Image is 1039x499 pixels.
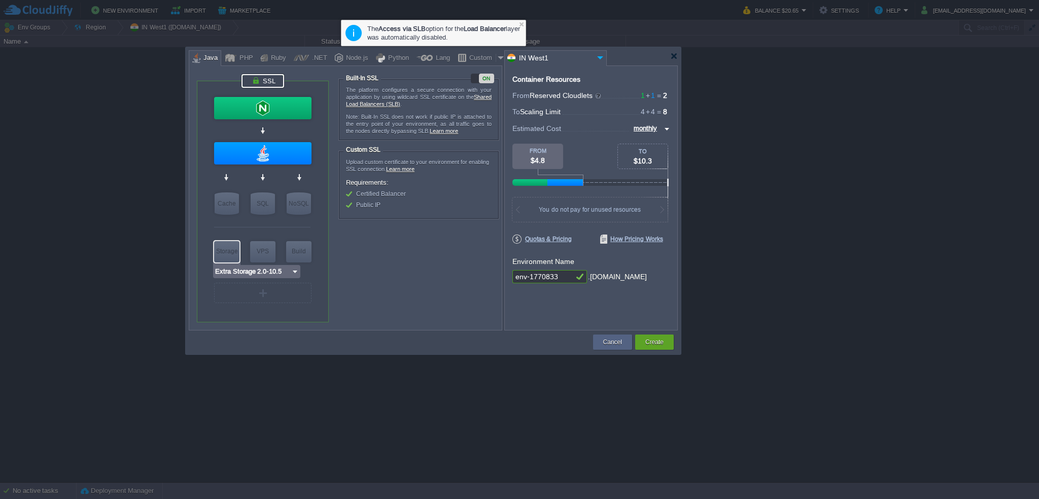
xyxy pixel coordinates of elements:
span: = [655,108,663,116]
div: Create New Layer [214,283,311,303]
span: 8 [663,108,667,116]
div: ON [479,74,494,83]
div: PHP [236,51,253,66]
div: FROM [512,148,563,154]
div: Upload custom certificate to your environment for enabling SSL connection. [346,158,492,173]
iframe: chat widget [996,458,1029,489]
div: Python [385,51,409,66]
div: Node.js [343,51,368,66]
div: Custom [466,51,496,66]
div: Application Servers [214,142,311,164]
div: NoSQL [287,192,311,215]
div: The option for the layer was automatically disabled. [367,24,521,42]
div: Java [200,51,218,66]
div: Storage Containers [214,241,239,262]
button: Create [645,337,664,347]
b: Load Balancer [464,25,506,32]
span: + [645,91,651,99]
span: Scaling Limit [520,108,561,116]
span: 4 [641,108,645,116]
span: Reserved Cloudlets [530,91,602,99]
div: SQL [251,192,275,215]
span: 4 [645,108,655,116]
a: Learn more [386,166,414,172]
div: .NET [309,51,327,66]
div: VPS [250,241,275,261]
span: 1 [645,91,655,99]
div: Requirements: [346,179,492,186]
p: Note: Built-In SSL does not work if public IP is attached to the entry point of your environment,... [346,113,492,135]
div: Storage [214,241,239,261]
div: Ruby [268,51,286,66]
div: SQL Databases [251,192,275,215]
span: $10.3 [634,157,652,165]
span: From [512,91,530,99]
span: Certified Balancer [356,190,406,197]
span: + [645,108,651,116]
div: Build [286,241,311,261]
b: Access via SLB [378,25,426,32]
span: How Pricing Works [600,235,663,244]
p: The platform configures a secure connection with your application by using wildcard SSL certifica... [346,86,492,108]
span: 1 [641,91,645,99]
div: Elastic VPS [250,241,275,262]
div: Load Balancer [214,97,311,119]
div: TO [618,148,668,154]
span: To [512,108,520,116]
button: Cancel [603,337,622,347]
a: Learn more [430,128,458,134]
label: Environment Name [512,257,574,265]
span: Estimated Cost [512,123,561,134]
div: NoSQL Databases [287,192,311,215]
div: Lang [433,51,450,66]
div: Container Resources [512,76,580,83]
span: Public IP [356,202,380,209]
span: = [655,91,663,99]
span: 2 [663,91,667,99]
span: $4.8 [531,156,545,164]
div: Build Node [286,241,311,262]
div: Built-In SSL [343,75,381,82]
div: Cache [215,192,239,215]
div: Custom SSL [343,146,383,153]
div: .[DOMAIN_NAME] [588,270,647,284]
span: Quotas & Pricing [512,235,572,244]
